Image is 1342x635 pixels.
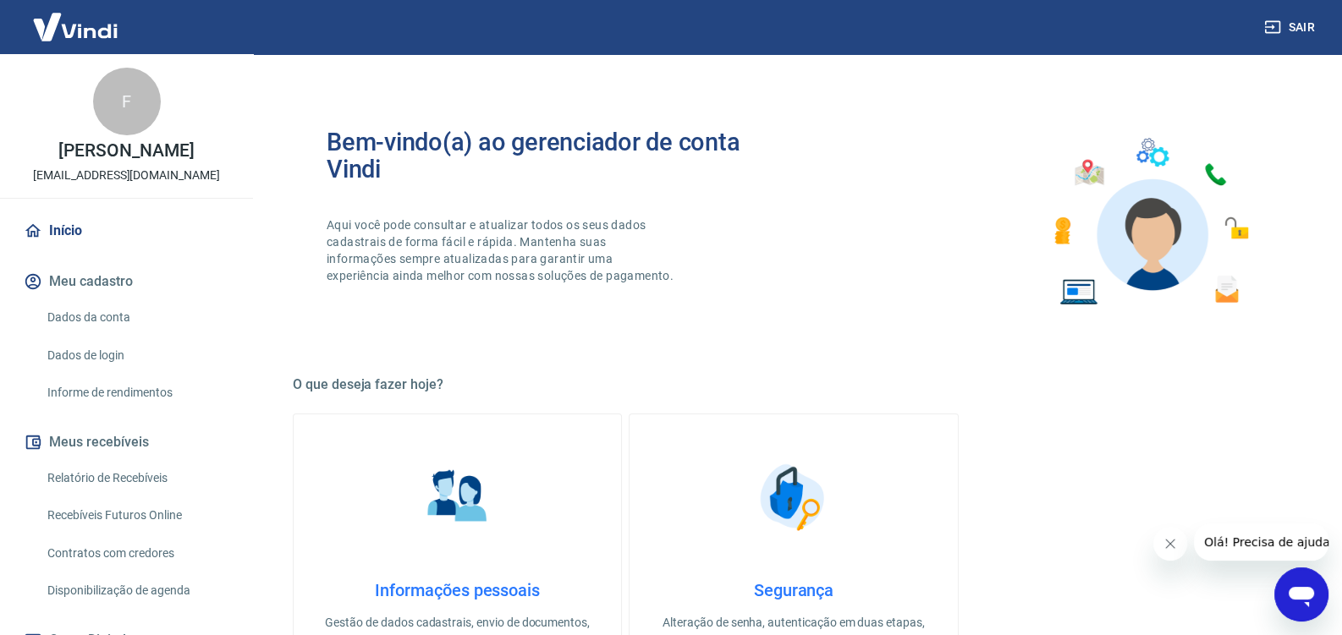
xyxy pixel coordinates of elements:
[751,455,836,539] img: Segurança
[41,461,233,495] a: Relatório de Recebíveis
[20,424,233,461] button: Meus recebíveis
[327,129,794,183] h2: Bem-vindo(a) ao gerenciador de conta Vindi
[327,216,677,284] p: Aqui você pode consultar e atualizar todos os seus dados cadastrais de forma fácil e rápida. Mant...
[1274,567,1328,621] iframe: Botão para abrir a janela de mensagens
[321,580,594,600] h4: Informações pessoais
[415,455,500,539] img: Informações pessoais
[1039,129,1261,315] img: Imagem de um avatar masculino com diversos icones exemplificando as funcionalidades do gerenciado...
[33,167,220,184] p: [EMAIL_ADDRESS][DOMAIN_NAME]
[41,573,233,608] a: Disponibilização de agenda
[41,375,233,410] a: Informe de rendimentos
[20,263,233,300] button: Meu cadastro
[41,338,233,373] a: Dados de login
[41,536,233,571] a: Contratos com credores
[93,68,161,135] div: F
[1153,527,1187,561] iframe: Fechar mensagem
[41,498,233,533] a: Recebíveis Futuros Online
[1261,12,1322,43] button: Sair
[20,212,233,249] a: Início
[41,300,233,335] a: Dados da conta
[58,142,194,160] p: [PERSON_NAME]
[293,376,1295,393] h5: O que deseja fazer hoje?
[10,12,142,25] span: Olá! Precisa de ajuda?
[1194,523,1328,561] iframe: Mensagem da empresa
[657,580,930,600] h4: Segurança
[20,1,130,52] img: Vindi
